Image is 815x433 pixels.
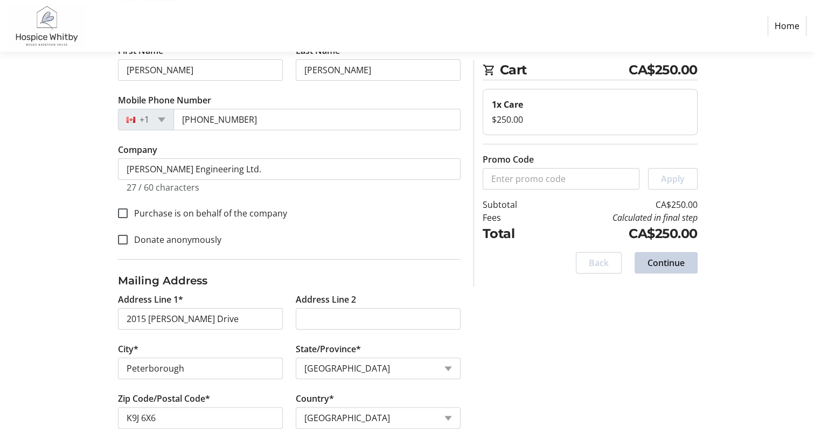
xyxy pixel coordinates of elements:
[118,308,283,330] input: Address
[118,94,211,107] label: Mobile Phone Number
[296,293,356,306] label: Address Line 2
[483,211,545,224] td: Fees
[118,343,138,355] label: City*
[173,109,461,130] input: (506) 234-5678
[629,60,698,80] span: CA$250.00
[576,252,622,274] button: Back
[118,392,210,405] label: Zip Code/Postal Code*
[483,224,545,243] td: Total
[483,153,534,166] label: Promo Code
[118,358,283,379] input: City
[500,60,629,80] span: Cart
[492,113,688,126] div: $250.00
[483,198,545,211] td: Subtotal
[768,16,806,36] a: Home
[589,256,609,269] span: Back
[118,273,461,289] h3: Mailing Address
[128,233,221,246] label: Donate anonymously
[492,99,523,110] strong: 1x Care
[296,392,334,405] label: Country*
[648,168,698,190] button: Apply
[118,293,183,306] label: Address Line 1*
[647,256,685,269] span: Continue
[545,224,698,243] td: CA$250.00
[635,252,698,274] button: Continue
[296,343,361,355] label: State/Province*
[118,407,283,429] input: Zip or Postal Code
[118,143,157,156] label: Company
[545,211,698,224] td: Calculated in final step
[127,181,199,193] tr-character-limit: 27 / 60 characters
[483,168,639,190] input: Enter promo code
[9,4,85,47] img: Hospice Whitby's Logo
[545,198,698,211] td: CA$250.00
[661,172,685,185] span: Apply
[128,207,287,220] label: Purchase is on behalf of the company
